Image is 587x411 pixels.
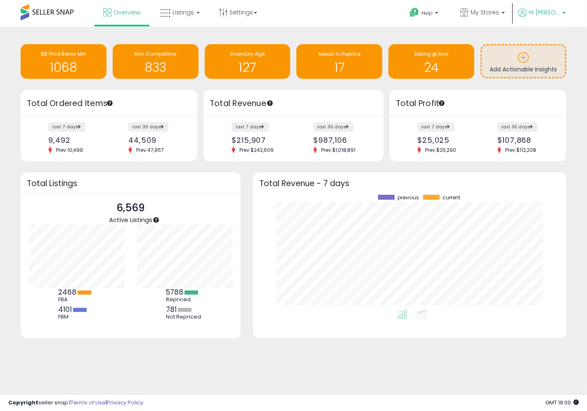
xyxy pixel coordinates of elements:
[58,287,76,297] b: 2468
[113,44,199,79] a: Non Competitive 833
[173,8,194,17] span: Listings
[471,8,499,17] span: My Stores
[518,8,566,27] a: Hi [PERSON_NAME]
[109,215,152,224] span: Active Listings
[109,200,152,216] p: 6,569
[132,146,168,154] span: Prev: 47,957
[398,195,419,201] span: previous
[417,136,472,144] div: $25,025
[230,50,265,57] span: Inventory Age
[259,180,560,187] h3: Total Revenue - 7 days
[296,44,382,79] a: Needs to Reprice 17
[27,98,191,109] h3: Total Ordered Items
[210,98,377,109] h3: Total Revenue
[266,99,274,107] div: Tooltip anchor
[166,305,177,314] b: 781
[27,180,234,187] h3: Total Listings
[58,305,72,314] b: 4101
[421,146,460,154] span: Prev: $26,290
[166,314,203,320] div: Not Repriced
[152,216,160,224] div: Tooltip anchor
[313,136,369,144] div: $987,106
[128,122,168,132] label: last 30 days
[388,44,474,79] a: Selling @ Max 24
[106,99,114,107] div: Tooltip anchor
[205,44,291,79] a: Inventory Age 127
[117,61,194,74] h1: 833
[25,61,102,74] h1: 1068
[443,195,460,201] span: current
[529,8,560,17] span: Hi [PERSON_NAME]
[490,65,557,73] span: Add Actionable Insights
[114,8,140,17] span: Overview
[232,136,287,144] div: $215,907
[166,296,203,303] div: Repriced
[135,50,176,57] span: Non Competitive
[438,99,445,107] div: Tooltip anchor
[421,9,433,17] span: Help
[48,122,85,132] label: last 7 days
[21,44,107,79] a: BB Price Below Min 1068
[393,61,470,74] h1: 24
[166,287,183,297] b: 5788
[48,136,103,144] div: 9,492
[313,122,353,132] label: last 30 days
[232,122,269,132] label: last 7 days
[501,146,540,154] span: Prev: $112,208
[58,314,95,320] div: FBM
[497,136,552,144] div: $107,868
[319,50,360,57] span: Needs to Reprice
[403,1,447,27] a: Help
[235,146,278,154] span: Prev: $242,609
[317,146,360,154] span: Prev: $1,018,891
[41,50,86,57] span: BB Price Below Min
[209,61,286,74] h1: 127
[409,7,419,18] i: Get Help
[128,136,183,144] div: 44,509
[497,122,537,132] label: last 30 days
[417,122,454,132] label: last 7 days
[301,61,378,74] h1: 17
[482,45,565,77] a: Add Actionable Insights
[396,98,560,109] h3: Total Profit
[58,296,95,303] div: FBA
[52,146,87,154] span: Prev: 10,499
[414,50,449,57] span: Selling @ Max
